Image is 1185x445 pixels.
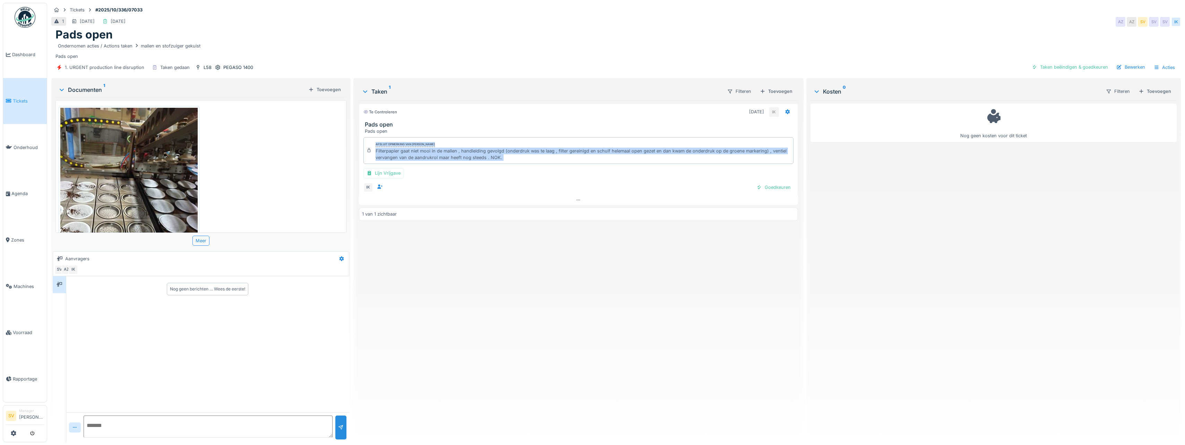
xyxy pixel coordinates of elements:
[1151,62,1178,72] div: Acties
[1149,17,1159,27] div: SV
[757,87,795,96] div: Toevoegen
[769,107,779,117] div: IK
[3,309,47,356] a: Voorraad
[55,42,1177,60] div: Pads open
[61,265,71,274] div: AZ
[306,85,344,94] div: Toevoegen
[11,190,44,197] span: Agenda
[13,329,44,336] span: Voorraad
[68,265,78,274] div: IK
[19,408,44,423] li: [PERSON_NAME]
[13,376,44,382] span: Rapportage
[13,98,44,104] span: Tickets
[749,108,764,115] div: [DATE]
[58,43,200,49] div: Ondernomen acties / Actions taken mallen en stofzuiger gekuist
[389,87,390,96] sup: 1
[65,64,144,71] div: 1. URGENT production line disruption
[11,237,44,243] span: Zones
[80,18,95,25] div: [DATE]
[170,286,245,292] div: Nog geen berichten … Wees de eerste!
[3,263,47,309] a: Machines
[65,255,89,262] div: Aanvragers
[724,86,754,96] div: Filteren
[19,408,44,413] div: Manager
[1171,17,1181,27] div: IK
[6,408,44,425] a: SV Manager[PERSON_NAME]
[14,144,44,151] span: Onderhoud
[1160,17,1170,27] div: SV
[363,168,404,178] div: Lijn Vrijgave
[1136,87,1174,96] div: Toevoegen
[815,107,1172,139] div: Nog geen kosten voor dit ticket
[55,28,113,41] h1: Pads open
[1029,62,1111,72] div: Taken beëindigen & goedkeuren
[103,86,105,94] sup: 1
[3,356,47,402] a: Rapportage
[376,142,435,147] div: Afsluit opmerking van [PERSON_NAME]
[843,87,846,96] sup: 0
[3,171,47,217] a: Agenda
[93,7,145,13] strong: #2025/10/336/07033
[362,211,397,217] div: 1 van 1 zichtbaar
[160,64,190,71] div: Taken gedaan
[223,64,253,71] div: PEGASO 1400
[60,108,198,291] img: abatqng5n4dr9h9kieyty1vl4gzm
[1103,86,1133,96] div: Filteren
[54,265,64,274] div: SV
[1127,17,1136,27] div: AZ
[1114,62,1148,72] div: Bewerken
[58,86,306,94] div: Documenten
[192,236,209,246] div: Meer
[813,87,1100,96] div: Kosten
[3,32,47,78] a: Dashboard
[3,217,47,263] a: Zones
[12,51,44,58] span: Dashboard
[3,78,47,124] a: Tickets
[15,7,35,28] img: Badge_color-CXgf-gQk.svg
[14,283,44,290] span: Machines
[754,183,793,192] div: Goedkeuren
[376,148,790,161] div: Filterpapier gaat niet mooi in de mallen , handleiding gevolgd (onderdruk was te laag , filter ge...
[365,121,795,128] h3: Pads open
[70,7,85,13] div: Tickets
[204,64,212,71] div: L58
[363,109,397,115] div: Te controleren
[3,124,47,171] a: Onderhoud
[1116,17,1125,27] div: AZ
[363,183,373,192] div: IK
[62,18,64,25] div: 1
[111,18,126,25] div: [DATE]
[362,87,721,96] div: Taken
[6,411,16,421] li: SV
[365,128,795,134] div: Pads open
[1138,17,1148,27] div: SV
